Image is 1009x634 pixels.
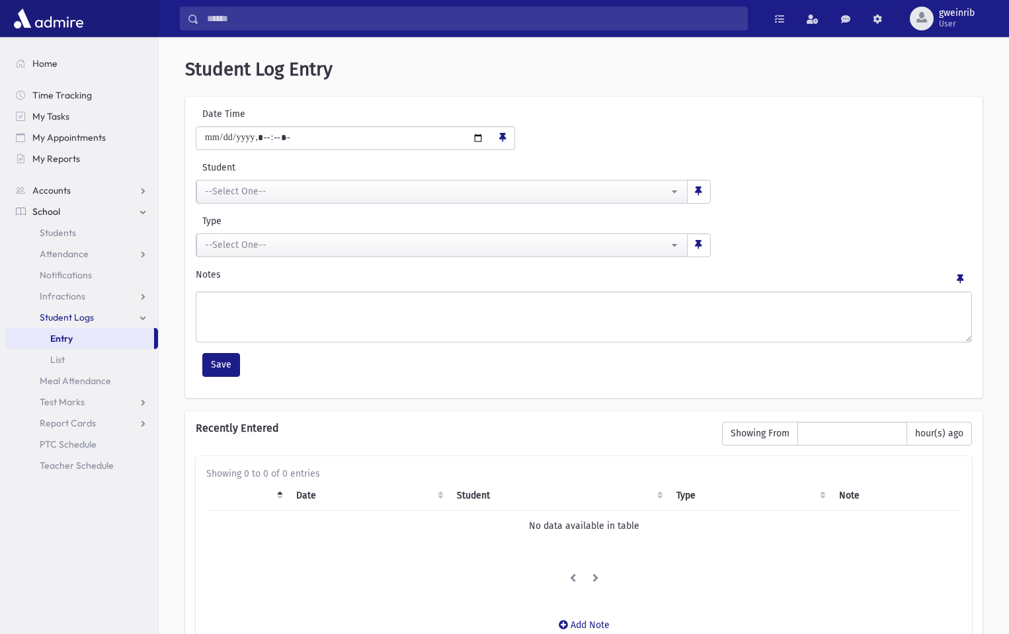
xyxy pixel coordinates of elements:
[831,481,961,511] th: Note
[196,233,688,257] button: --Select One--
[5,243,158,264] a: Attendance
[40,438,97,450] span: PTC Schedule
[32,89,92,101] span: Time Tracking
[5,180,158,201] a: Accounts
[5,370,158,391] a: Meal Attendance
[907,422,972,446] span: hour(s) ago
[206,467,961,481] div: Showing 0 to 0 of 0 entries
[199,7,747,30] input: Search
[196,161,540,175] label: Student
[40,248,89,260] span: Attendance
[5,413,158,434] a: Report Cards
[668,481,831,511] th: Type: activate to sort column ascending
[288,481,450,511] th: Date: activate to sort column ascending
[40,417,96,429] span: Report Cards
[32,206,60,218] span: School
[939,19,975,29] span: User
[40,269,92,281] span: Notifications
[50,333,73,344] span: Entry
[196,422,709,434] h6: Recently Entered
[185,58,333,80] span: Student Log Entry
[5,106,158,127] a: My Tasks
[196,107,329,121] label: Date Time
[5,264,158,286] a: Notifications
[206,510,961,541] td: No data available in table
[32,110,69,122] span: My Tasks
[5,148,158,169] a: My Reports
[5,53,158,74] a: Home
[5,434,158,455] a: PTC Schedule
[5,127,158,148] a: My Appointments
[5,328,154,349] a: Entry
[5,349,158,370] a: List
[205,238,668,252] div: --Select One--
[40,396,85,408] span: Test Marks
[32,184,71,196] span: Accounts
[196,268,221,286] label: Notes
[11,5,87,32] img: AdmirePro
[40,227,76,239] span: Students
[5,222,158,243] a: Students
[196,180,688,204] button: --Select One--
[5,201,158,222] a: School
[40,459,114,471] span: Teacher Schedule
[449,481,668,511] th: Student: activate to sort column ascending
[202,353,240,377] button: Save
[32,153,80,165] span: My Reports
[205,184,668,198] div: --Select One--
[196,214,454,228] label: Type
[32,132,106,143] span: My Appointments
[5,85,158,106] a: Time Tracking
[32,58,58,69] span: Home
[50,354,65,366] span: List
[5,391,158,413] a: Test Marks
[40,290,85,302] span: Infractions
[5,455,158,476] a: Teacher Schedule
[40,311,94,323] span: Student Logs
[40,375,111,387] span: Meal Attendance
[722,422,798,446] span: Showing From
[939,8,975,19] span: gweinrib
[5,307,158,328] a: Student Logs
[5,286,158,307] a: Infractions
